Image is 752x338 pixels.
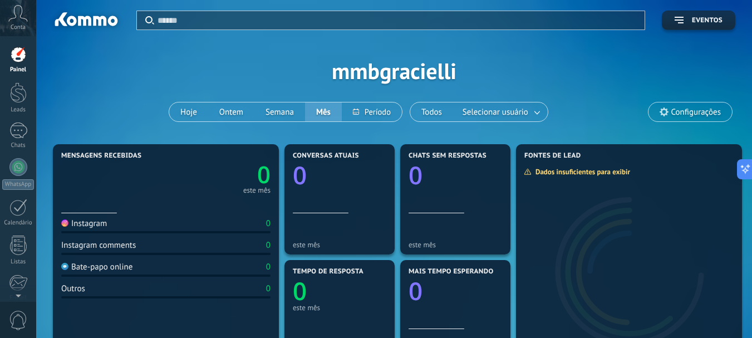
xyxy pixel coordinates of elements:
[169,102,208,121] button: Hoje
[61,152,141,160] span: Mensagens recebidas
[305,102,342,121] button: Mês
[342,102,402,121] button: Período
[409,241,502,249] div: este mês
[2,179,34,190] div: WhatsApp
[266,262,271,272] div: 0
[266,283,271,294] div: 0
[254,102,305,121] button: Semana
[61,283,85,294] div: Outros
[2,219,35,227] div: Calendário
[524,167,638,177] div: Dados insuficientes para exibir
[266,218,271,229] div: 0
[243,188,271,193] div: este mês
[61,219,68,227] img: Instagram
[409,152,486,160] span: Chats sem respostas
[2,142,35,149] div: Chats
[671,107,721,117] span: Configurações
[293,241,386,249] div: este mês
[410,102,453,121] button: Todos
[293,274,307,307] text: 0
[409,274,422,307] text: 0
[293,152,359,160] span: Conversas atuais
[166,159,271,190] a: 0
[2,258,35,266] div: Listas
[11,24,26,31] span: Conta
[61,262,132,272] div: Bate-papo online
[61,263,68,270] img: Bate-papo online
[692,17,722,25] span: Eventos
[409,268,494,276] span: Mais tempo esperando
[293,268,363,276] span: Tempo de resposta
[61,240,136,251] div: Instagram comments
[524,152,581,160] span: Fontes de lead
[409,158,422,192] text: 0
[266,240,271,251] div: 0
[2,106,35,114] div: Leads
[293,158,307,192] text: 0
[293,303,386,312] div: este mês
[257,159,271,190] text: 0
[460,105,530,120] span: Selecionar usuário
[208,102,254,121] button: Ontem
[61,218,107,229] div: Instagram
[2,66,35,74] div: Painel
[662,11,735,30] button: Eventos
[453,102,548,121] button: Selecionar usuário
